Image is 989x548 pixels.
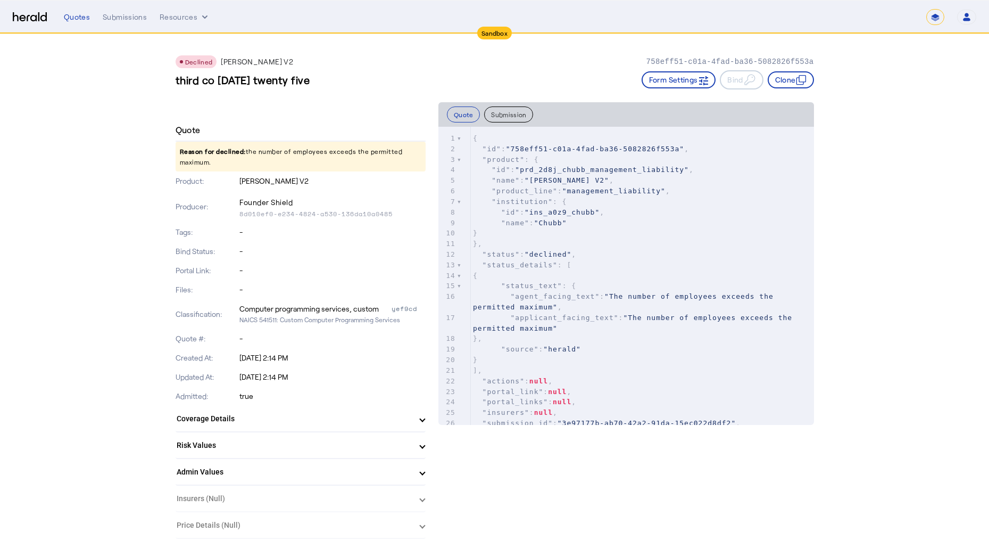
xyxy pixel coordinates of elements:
[525,176,609,184] span: "[PERSON_NAME] V2"
[438,387,457,397] div: 23
[553,398,571,406] span: null
[438,260,457,271] div: 13
[176,432,426,458] mat-expansion-panel-header: Risk Values
[473,166,694,174] span: : ,
[176,284,238,295] p: Files:
[473,408,558,416] span: : ,
[473,240,483,248] span: },
[477,27,512,39] div: Sandbox
[221,56,293,67] p: [PERSON_NAME] V2
[239,284,426,295] p: -
[534,408,553,416] span: null
[239,391,426,402] p: true
[176,353,238,363] p: Created At:
[176,227,238,238] p: Tags:
[438,313,457,323] div: 17
[483,145,501,153] span: "id"
[438,218,457,228] div: 9
[543,345,581,353] span: "herald"
[473,388,571,396] span: : ,
[239,210,426,218] p: 8d010ef0-e234-4824-a530-136da10a0485
[483,388,544,396] span: "portal_link"
[473,314,797,332] span: "The number of employees exceeds the permitted maximum"
[176,309,238,320] p: Classification:
[176,72,310,87] h3: third co [DATE] twenty five
[438,133,457,144] div: 1
[438,165,457,175] div: 4
[473,134,478,142] span: {
[768,71,814,88] button: Clone
[483,250,520,258] span: "status"
[473,156,539,163] span: : {
[438,228,457,239] div: 10
[473,419,741,427] span: : ,
[501,219,529,227] span: "name"
[438,249,457,260] div: 12
[438,175,457,186] div: 5
[239,246,426,257] p: -
[473,208,604,216] span: : ,
[438,418,457,429] div: 26
[515,166,689,174] span: "prd_2d8j_chubb_management_liability"
[438,333,457,344] div: 18
[473,282,576,290] span: : {
[176,265,238,276] p: Portal Link:
[473,292,778,311] span: : ,
[492,198,553,206] span: "institution"
[525,250,571,258] span: "declined"
[525,208,600,216] span: "ins_a0z9_chubb"
[176,142,426,171] p: the number of employees exceeds the permitted maximum.
[483,419,553,427] span: "submission_id"
[176,124,201,136] h4: Quote
[473,219,567,227] span: :
[646,56,813,67] p: 758eff51-c01a-4fad-ba36-5082826f553a
[239,314,426,325] p: NAICS 541511: Custom Computer Programming Services
[177,440,412,451] mat-panel-title: Risk Values
[484,107,533,122] button: Submission
[185,58,213,66] span: Declined
[103,12,147,22] div: Submissions
[239,227,426,238] p: -
[64,12,90,22] div: Quotes
[534,219,567,227] span: "Chubb"
[483,398,548,406] span: "portal_links"
[483,408,529,416] span: "insurers"
[239,353,426,363] p: [DATE] 2:14 PM
[562,187,666,195] span: "management_liability"
[177,413,412,424] mat-panel-title: Coverage Details
[473,229,478,237] span: }
[392,304,426,314] div: yef9cd
[473,398,576,406] span: : ,
[176,333,238,344] p: Quote #:
[239,304,379,314] div: Computer programming services, custom
[447,107,480,122] button: Quote
[239,333,426,344] p: -
[473,250,576,258] span: : ,
[511,292,600,300] span: "agent_facing_text"
[438,397,457,407] div: 24
[176,246,238,257] p: Bind Status:
[642,71,716,88] button: Form Settings
[176,372,238,382] p: Updated At:
[438,407,457,418] div: 25
[438,197,457,207] div: 7
[473,356,478,364] span: }
[438,239,457,249] div: 11
[720,70,763,89] button: Bind
[239,265,426,276] p: -
[473,261,571,269] span: : [
[558,419,736,427] span: "3e97177b-ab70-42a2-91da-15ec022d8df2"
[176,176,238,186] p: Product:
[176,406,426,431] mat-expansion-panel-header: Coverage Details
[160,12,210,22] button: Resources dropdown menu
[548,388,567,396] span: null
[438,186,457,197] div: 6
[492,166,510,174] span: "id"
[492,176,520,184] span: "name"
[438,355,457,365] div: 20
[177,467,412,478] mat-panel-title: Admin Values
[483,261,558,269] span: "status_details"
[438,291,457,302] div: 16
[473,314,797,332] span: :
[239,195,426,210] p: Founder Shield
